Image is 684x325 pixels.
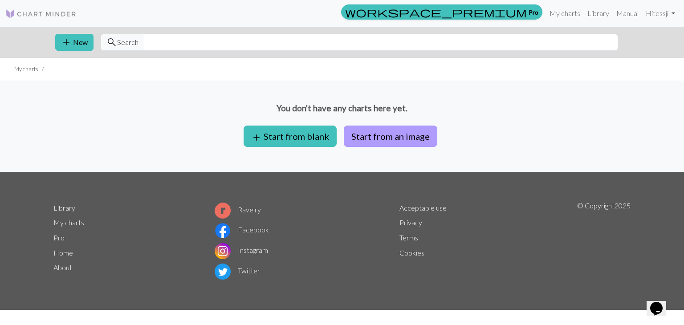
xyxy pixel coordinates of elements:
[215,264,231,280] img: Twitter logo
[341,4,542,20] a: Pro
[399,218,422,227] a: Privacy
[251,131,262,144] span: add
[53,263,72,272] a: About
[5,8,77,19] img: Logo
[215,246,268,254] a: Instagram
[53,248,73,257] a: Home
[14,65,38,73] li: My charts
[647,289,675,316] iframe: chat widget
[215,225,269,234] a: Facebook
[399,203,447,212] a: Acceptable use
[106,36,117,49] span: search
[613,4,642,22] a: Manual
[215,223,231,239] img: Facebook logo
[577,200,631,281] p: © Copyright 2025
[642,4,679,22] a: Hitessji
[53,233,65,242] a: Pro
[399,233,418,242] a: Terms
[215,243,231,259] img: Instagram logo
[215,205,261,214] a: Ravelry
[53,203,75,212] a: Library
[53,218,84,227] a: My charts
[244,126,337,147] button: Start from blank
[344,126,437,147] button: Start from an image
[55,34,94,51] button: New
[215,203,231,219] img: Ravelry logo
[340,131,441,139] a: Start from an image
[546,4,584,22] a: My charts
[117,37,138,48] span: Search
[215,266,260,275] a: Twitter
[399,248,424,257] a: Cookies
[345,6,527,18] span: workspace_premium
[61,36,72,49] span: add
[584,4,613,22] a: Library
